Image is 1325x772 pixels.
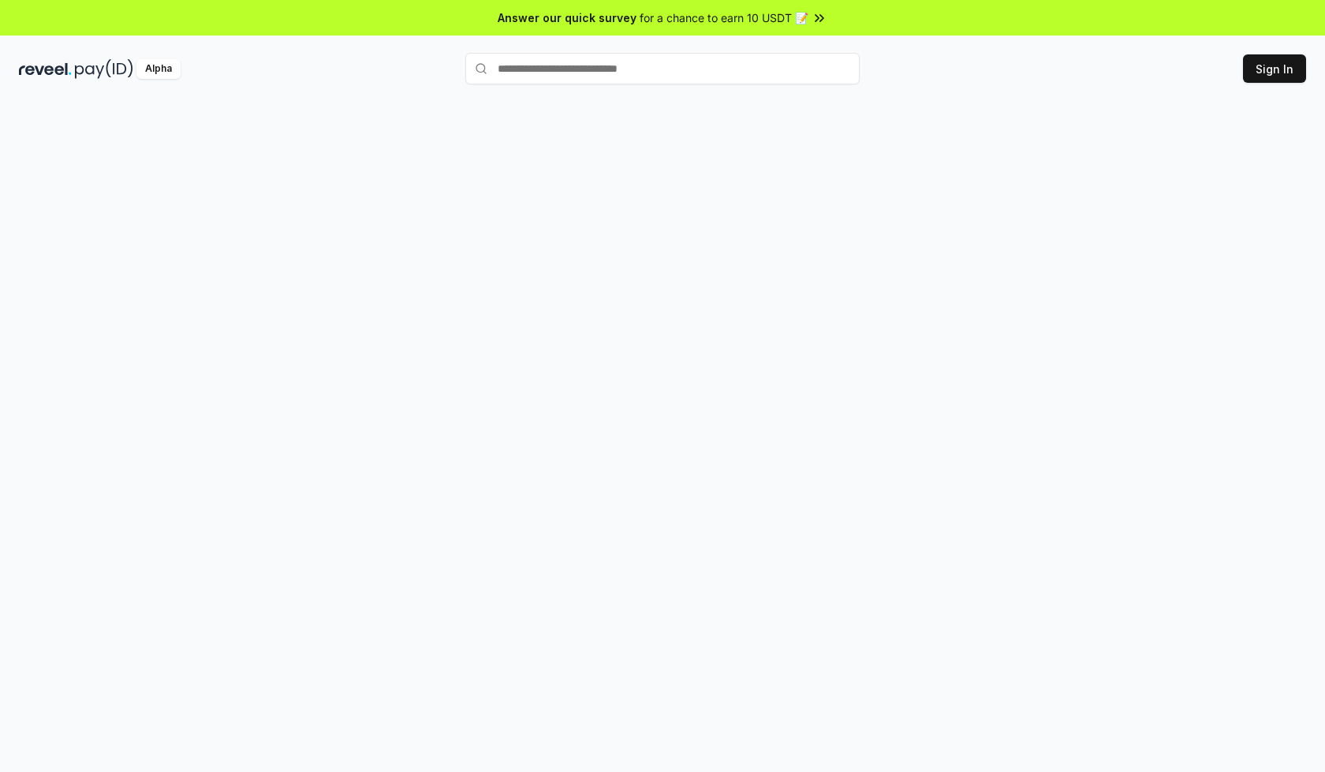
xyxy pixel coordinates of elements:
[19,59,72,79] img: reveel_dark
[498,9,636,26] span: Answer our quick survey
[136,59,181,79] div: Alpha
[1243,54,1306,83] button: Sign In
[75,59,133,79] img: pay_id
[640,9,808,26] span: for a chance to earn 10 USDT 📝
